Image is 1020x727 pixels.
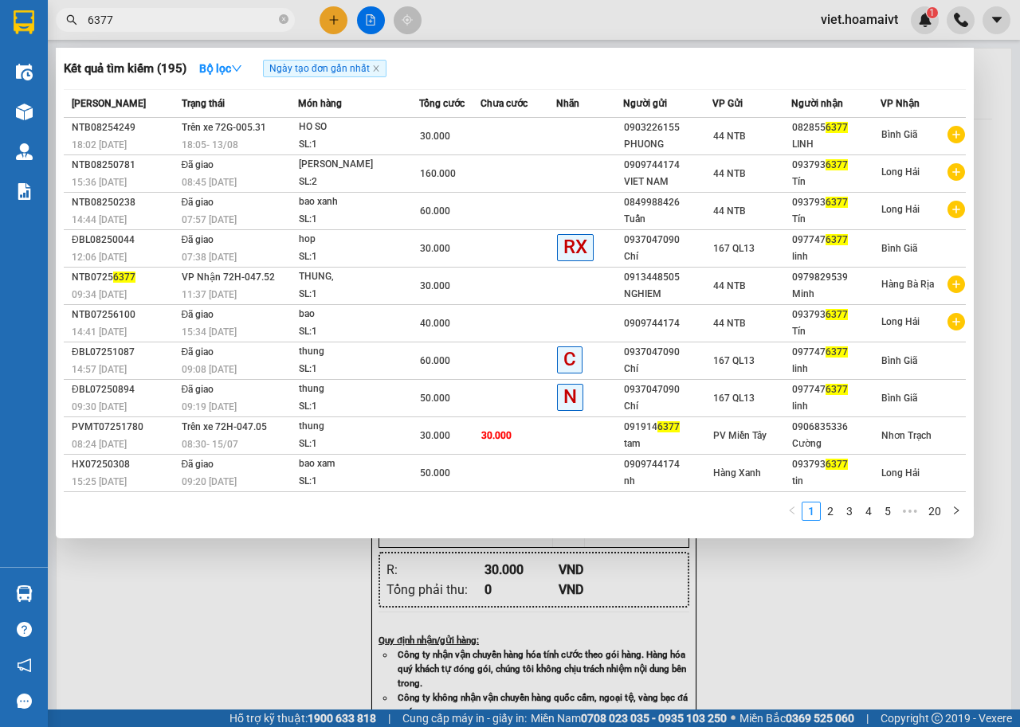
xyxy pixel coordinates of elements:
[113,272,135,283] span: 6377
[72,119,177,136] div: NTB08254249
[881,355,917,366] span: Bình Giã
[14,10,34,34] img: logo-vxr
[624,398,712,415] div: Chí
[420,168,456,179] span: 160.000
[299,174,418,191] div: SL: 2
[182,459,214,470] span: Đã giao
[713,168,746,179] span: 44 NTB
[182,122,266,133] span: Trên xe 72G-005.31
[16,183,33,200] img: solution-icon
[88,11,276,29] input: Tìm tên, số ĐT hoặc mã đơn
[72,252,127,263] span: 12:06 [DATE]
[16,143,33,160] img: warehouse-icon
[299,156,418,174] div: [PERSON_NAME]
[881,204,920,215] span: Long Hải
[420,318,450,329] span: 40.000
[299,436,418,453] div: SL: 1
[298,98,342,109] span: Món hàng
[897,502,923,521] li: Next 5 Pages
[783,502,802,521] button: left
[624,174,712,190] div: VIET NAM
[199,62,242,75] strong: Bộ lọc
[420,131,450,142] span: 30.000
[792,119,880,136] div: 082855
[72,307,177,323] div: NTB07256100
[72,214,127,225] span: 14:44 [DATE]
[481,430,512,441] span: 30.000
[657,421,680,432] span: 6377
[299,231,418,248] div: hop
[713,205,746,217] span: 44 NTB
[299,361,418,378] div: SL: 1
[881,129,917,140] span: Bình Giã
[713,318,746,329] span: 44 NTB
[182,384,214,395] span: Đã giao
[557,384,583,410] span: N
[881,279,934,290] span: Hàng Bà Rịa
[792,344,880,361] div: 097747
[72,194,177,211] div: NTB08250238
[713,355,755,366] span: 167 QL13
[182,476,237,487] span: 09:20 [DATE]
[624,315,712,332] div: 0909744174
[299,343,418,361] div: thung
[182,421,267,432] span: Trên xe 72H-047.05
[624,473,712,490] div: nh
[878,502,897,521] li: 5
[72,456,177,473] div: HX07250308
[881,243,917,254] span: Bình Giã
[72,326,127,338] span: 14:41 [DATE]
[420,355,450,366] span: 60.000
[821,502,840,521] li: 2
[624,211,712,228] div: Tuấn
[72,419,177,436] div: PVMT07251780
[299,306,418,323] div: bao
[826,309,848,320] span: 6377
[182,289,237,300] span: 11:37 [DATE]
[182,98,225,109] span: Trạng thái
[792,436,880,452] div: Cường
[624,381,712,398] div: 0937047090
[420,243,450,254] span: 30.000
[263,60,386,77] span: Ngày tạo đơn gần nhất
[299,119,418,136] div: HO SO
[624,194,712,211] div: 0849988426
[16,104,33,120] img: warehouse-icon
[792,248,880,265] div: linh
[822,502,839,520] a: 2
[879,502,896,520] a: 5
[792,286,880,303] div: Minh
[826,122,848,133] span: 6377
[624,157,712,174] div: 0909744174
[420,467,450,479] span: 50.000
[624,436,712,452] div: tam
[299,248,418,266] div: SL: 1
[923,502,947,521] li: 20
[841,502,858,520] a: 3
[792,232,880,248] div: 097747
[299,211,418,229] div: SL: 1
[182,309,214,320] span: Đã giao
[17,622,32,637] span: question-circle
[299,286,418,303] div: SL: 1
[182,364,237,375] span: 09:08 [DATE]
[624,361,712,377] div: Chí
[556,98,579,109] span: Nhãn
[72,98,146,109] span: [PERSON_NAME]
[182,139,238,150] span: 18:05 - 13/08
[372,64,380,72] span: close
[712,98,743,109] span: VP Gửi
[624,286,712,303] div: NGHIEM
[840,502,859,521] li: 3
[792,269,880,286] div: 0979829539
[947,502,966,521] button: right
[624,119,712,136] div: 0903226155
[182,177,237,188] span: 08:45 [DATE]
[72,177,127,188] span: 15:36 [DATE]
[802,502,820,520] a: 1
[72,401,127,412] span: 09:30 [DATE]
[182,234,214,245] span: Đã giao
[951,506,961,515] span: right
[792,157,880,174] div: 093793
[713,131,746,142] span: 44 NTB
